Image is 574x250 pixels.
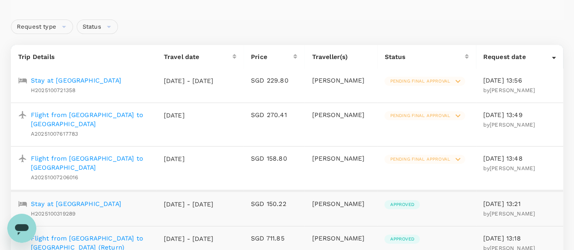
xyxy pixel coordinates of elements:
[483,76,556,85] p: [DATE] 13:56
[384,52,464,61] div: Status
[251,199,297,208] p: SGD 150.22
[31,110,149,128] a: Flight from [GEOGRAPHIC_DATA] to [GEOGRAPHIC_DATA]
[490,122,535,128] span: [PERSON_NAME]
[31,174,78,181] span: A20251007206016
[31,154,149,172] a: Flight from [GEOGRAPHIC_DATA] to [GEOGRAPHIC_DATA]
[251,52,293,61] div: Price
[31,211,75,217] span: H2025100319289
[384,78,455,84] span: Pending final approval
[164,111,214,120] p: [DATE]
[490,165,535,172] span: [PERSON_NAME]
[31,199,121,208] a: Stay at [GEOGRAPHIC_DATA]
[7,214,36,243] iframe: Button to launch messaging window
[384,155,465,164] div: Pending final approval
[483,87,535,93] span: by
[164,154,214,163] p: [DATE]
[77,23,107,31] span: Status
[11,20,73,34] div: Request type
[18,52,149,61] p: Trip Details
[164,52,232,61] div: Travel date
[251,234,297,243] p: SGD 711.85
[31,87,75,93] span: H2025100721358
[31,76,121,85] a: Stay at [GEOGRAPHIC_DATA]
[312,110,370,119] p: [PERSON_NAME]
[490,87,535,93] span: [PERSON_NAME]
[490,211,535,217] span: [PERSON_NAME]
[31,131,78,137] span: A20251007617783
[312,199,370,208] p: [PERSON_NAME]
[164,76,214,85] p: [DATE] - [DATE]
[384,111,465,120] div: Pending final approval
[77,20,118,34] div: Status
[384,113,455,119] span: Pending final approval
[251,110,297,119] p: SGD 270.41
[164,200,214,209] p: [DATE] - [DATE]
[312,52,370,61] p: Traveller(s)
[312,76,370,85] p: [PERSON_NAME]
[483,234,556,243] p: [DATE] 13:18
[384,236,419,242] span: Approved
[312,154,370,163] p: [PERSON_NAME]
[11,23,62,31] span: Request type
[164,234,214,243] p: [DATE] - [DATE]
[251,154,297,163] p: SGD 158.80
[384,156,455,162] span: Pending final approval
[251,76,297,85] p: SGD 229.80
[483,211,535,217] span: by
[483,165,535,172] span: by
[483,122,535,128] span: by
[483,154,556,163] p: [DATE] 13:48
[483,110,556,119] p: [DATE] 13:49
[483,199,556,208] p: [DATE] 13:21
[384,201,419,208] span: Approved
[312,234,370,243] p: [PERSON_NAME]
[483,52,552,61] div: Request date
[384,77,465,86] div: Pending final approval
